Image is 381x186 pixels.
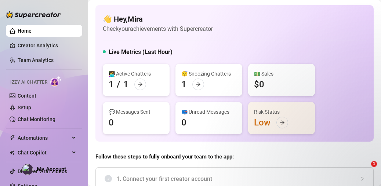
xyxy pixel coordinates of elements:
span: arrow-right [196,82,201,87]
a: Home [18,28,32,34]
img: Chat Copilot [10,150,14,155]
img: logo-BBDzfeDw.svg [6,11,61,18]
article: Check your achievements with Supercreator [103,24,213,33]
span: thunderbolt [10,135,15,141]
iframe: Intercom live chat [356,161,374,179]
div: 💬 Messages Sent [109,108,164,116]
img: AI Chatter [50,76,62,87]
span: Chat Copilot [18,147,70,158]
h4: 👋 Hey, Mira [103,14,213,24]
div: 😴 Snoozing Chatters [181,70,236,78]
a: Setup [18,105,31,110]
a: Chat Monitoring [18,116,55,122]
span: My Account [37,166,66,172]
div: 👩‍💻 Active Chatters [109,70,164,78]
span: arrow-right [138,82,143,87]
div: $0 [254,79,264,90]
div: 📪 Unread Messages [181,108,236,116]
span: 1. Connect your first creator account [116,174,364,183]
div: Risk Status [254,108,309,116]
span: collapsed [360,176,364,181]
div: 1 [181,79,186,90]
div: 1 [109,79,114,90]
a: Content [18,93,36,99]
span: Automations [18,132,70,144]
div: 0 [109,117,114,128]
a: Creator Analytics [18,40,76,51]
a: Discover Viral Videos [18,168,67,174]
div: 0 [181,117,186,128]
strong: Follow these steps to fully onboard your team to the app: [95,153,234,160]
span: Izzy AI Chatter [10,79,47,86]
div: 1 [123,79,128,90]
a: Team Analytics [18,57,54,63]
h5: Live Metrics (Last Hour) [109,48,173,56]
span: 1 [371,161,377,167]
div: 💵 Sales [254,70,309,78]
img: profilePics%2FeytcfhIhFabkudfZ2Eq05dz3uEC2.jpeg [22,164,33,175]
